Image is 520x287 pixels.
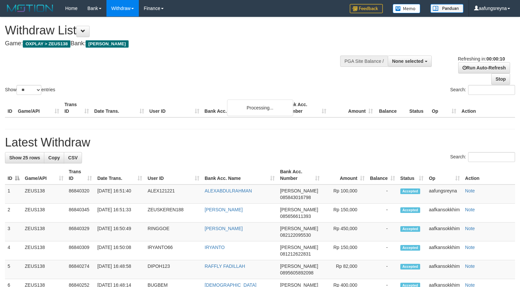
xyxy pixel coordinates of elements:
[426,166,462,184] th: Op: activate to sort column ascending
[145,223,202,241] td: RINGGOE
[426,241,462,260] td: aafkansokkhim
[95,204,145,223] td: [DATE] 16:51:33
[64,152,82,163] a: CSV
[280,188,318,193] span: [PERSON_NAME]
[376,99,407,117] th: Balance
[280,245,318,250] span: [PERSON_NAME]
[86,40,128,48] span: [PERSON_NAME]
[92,99,147,117] th: Date Trans.
[459,99,515,117] th: Action
[280,232,311,238] span: Copy 082122095530 to clipboard
[280,207,318,212] span: [PERSON_NAME]
[340,56,388,67] div: PGA Site Balance /
[205,188,252,193] a: ALEXABDULRAHMAN
[322,204,367,223] td: Rp 150,000
[205,226,243,231] a: [PERSON_NAME]
[367,166,398,184] th: Balance: activate to sort column ascending
[280,195,311,200] span: Copy 085843016798 to clipboard
[430,4,463,13] img: panduan.png
[465,188,475,193] a: Note
[95,184,145,204] td: [DATE] 16:51:40
[465,264,475,269] a: Note
[5,99,15,117] th: ID
[66,204,95,223] td: 86840345
[465,245,475,250] a: Note
[322,166,367,184] th: Amount: activate to sort column ascending
[66,260,95,279] td: 86840274
[5,85,55,95] label: Show entries
[450,85,515,95] label: Search:
[205,245,225,250] a: IRYANTO
[400,207,420,213] span: Accepted
[322,241,367,260] td: Rp 150,000
[202,166,277,184] th: Bank Acc. Name: activate to sort column ascending
[450,152,515,162] label: Search:
[458,56,505,61] span: Refreshing in:
[280,264,318,269] span: [PERSON_NAME]
[5,204,22,223] td: 2
[68,155,78,160] span: CSV
[5,3,55,13] img: MOTION_logo.png
[350,4,383,13] img: Feedback.jpg
[22,166,66,184] th: Game/API: activate to sort column ascending
[322,184,367,204] td: Rp 100,000
[147,99,202,117] th: User ID
[66,241,95,260] td: 86840309
[429,99,459,117] th: Op
[367,204,398,223] td: -
[5,223,22,241] td: 3
[5,260,22,279] td: 5
[388,56,432,67] button: None selected
[400,245,420,251] span: Accepted
[392,59,423,64] span: None selected
[280,270,313,275] span: Copy 0895605892098 to clipboard
[66,184,95,204] td: 86840320
[426,223,462,241] td: aafkansokkhim
[280,251,311,257] span: Copy 081212622831 to clipboard
[48,155,60,160] span: Copy
[398,166,426,184] th: Status: activate to sort column ascending
[426,260,462,279] td: aafkansokkhim
[322,260,367,279] td: Rp 82,000
[145,184,202,204] td: ALEX121221
[145,241,202,260] td: IRYANTO66
[322,223,367,241] td: Rp 450,000
[367,260,398,279] td: -
[22,260,66,279] td: ZEUS138
[426,204,462,223] td: aafkansokkhim
[329,99,376,117] th: Amount
[145,166,202,184] th: User ID: activate to sort column ascending
[5,166,22,184] th: ID: activate to sort column descending
[465,226,475,231] a: Note
[465,207,475,212] a: Note
[5,241,22,260] td: 4
[202,99,283,117] th: Bank Acc. Name
[95,223,145,241] td: [DATE] 16:50:49
[22,241,66,260] td: ZEUS138
[5,24,340,37] h1: Withdraw List
[367,184,398,204] td: -
[400,264,420,269] span: Accepted
[95,260,145,279] td: [DATE] 16:48:58
[9,155,40,160] span: Show 25 rows
[282,99,329,117] th: Bank Acc. Number
[22,223,66,241] td: ZEUS138
[400,188,420,194] span: Accepted
[407,99,429,117] th: Status
[393,4,420,13] img: Button%20Memo.svg
[44,152,64,163] a: Copy
[66,166,95,184] th: Trans ID: activate to sort column ascending
[468,152,515,162] input: Search:
[400,226,420,232] span: Accepted
[23,40,70,48] span: OXPLAY > ZEUS138
[462,166,515,184] th: Action
[5,136,515,149] h1: Latest Withdraw
[486,56,505,61] strong: 00:00:10
[22,184,66,204] td: ZEUS138
[95,241,145,260] td: [DATE] 16:50:08
[426,184,462,204] td: aafungsreyna
[205,207,243,212] a: [PERSON_NAME]
[62,99,92,117] th: Trans ID
[22,204,66,223] td: ZEUS138
[145,260,202,279] td: DIPOH123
